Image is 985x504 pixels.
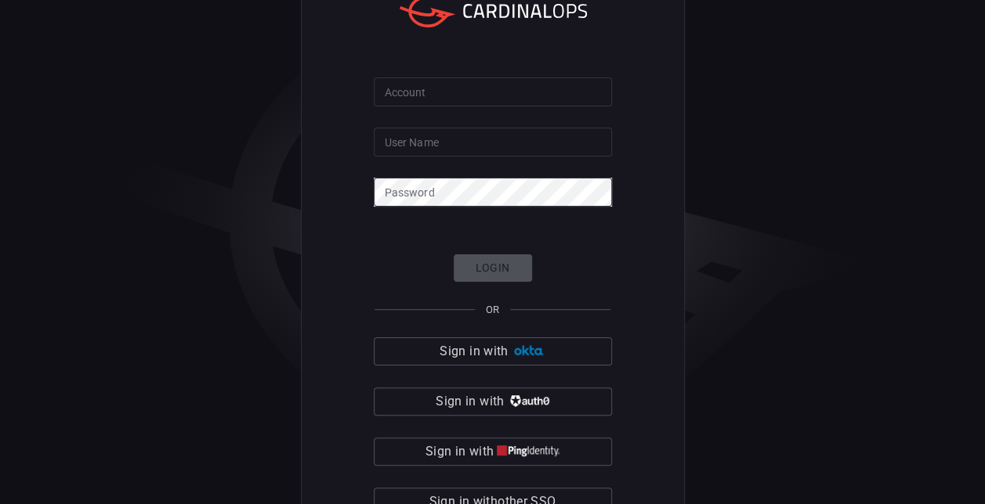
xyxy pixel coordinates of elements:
span: Sign in with [426,441,494,463]
button: Sign in with [374,337,612,365]
button: Sign in with [374,387,612,416]
button: Sign in with [374,437,612,466]
img: quu4iresuhQAAAABJRU5ErkJggg== [497,445,559,457]
img: vP8Hhh4KuCH8AavWKdZY7RZgAAAAASUVORK5CYII= [508,395,549,407]
input: Type your account [374,77,612,106]
input: Type your user name [374,128,612,157]
img: Ad5vKXme8s1CQAAAABJRU5ErkJggg== [512,345,545,357]
span: OR [486,304,499,315]
span: Sign in with [436,391,504,412]
span: Sign in with [440,340,508,362]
